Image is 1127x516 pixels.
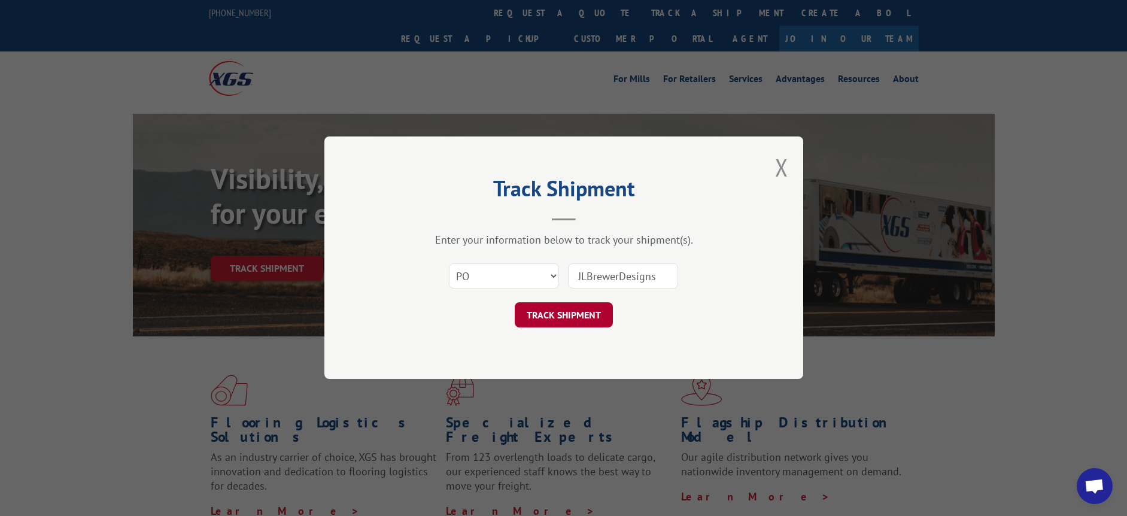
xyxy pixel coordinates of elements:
div: Open chat [1077,468,1113,504]
h2: Track Shipment [384,180,743,203]
input: Number(s) [568,264,678,289]
button: Close modal [775,151,788,183]
button: TRACK SHIPMENT [515,303,613,328]
div: Enter your information below to track your shipment(s). [384,233,743,247]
